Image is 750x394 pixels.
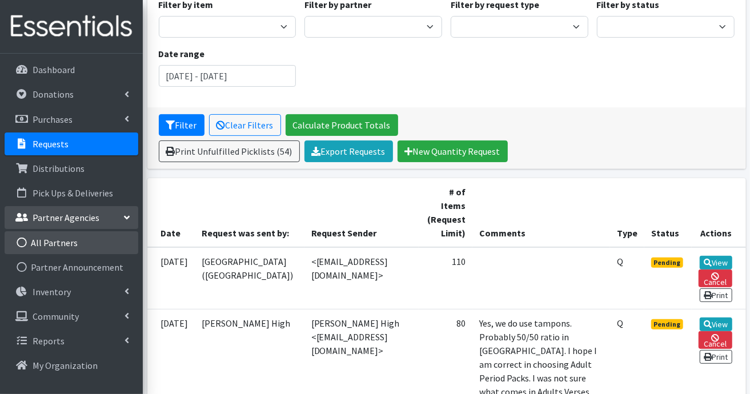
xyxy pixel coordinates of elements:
[699,270,732,287] a: Cancel
[644,178,692,247] th: Status
[5,206,138,229] a: Partner Agencies
[33,335,65,347] p: Reports
[5,182,138,204] a: Pick Ups & Deliveries
[195,178,304,247] th: Request was sent by:
[33,311,79,322] p: Community
[159,140,300,162] a: Print Unfulfilled Picklists (54)
[610,178,644,247] th: Type
[419,247,472,309] td: 110
[159,65,296,87] input: January 1, 2011 - December 31, 2011
[209,114,281,136] a: Clear Filters
[147,178,195,247] th: Date
[147,247,195,309] td: [DATE]
[33,286,71,297] p: Inventory
[5,231,138,254] a: All Partners
[5,280,138,303] a: Inventory
[700,317,732,331] a: View
[33,360,98,371] p: My Organization
[33,163,85,174] p: Distributions
[304,140,393,162] a: Export Requests
[700,350,732,364] a: Print
[304,178,419,247] th: Request Sender
[33,89,74,100] p: Donations
[5,305,138,328] a: Community
[33,212,99,223] p: Partner Agencies
[651,258,684,268] span: Pending
[286,114,398,136] a: Calculate Product Totals
[5,329,138,352] a: Reports
[617,256,623,267] abbr: Quantity
[700,256,732,270] a: View
[33,114,73,125] p: Purchases
[692,178,745,247] th: Actions
[472,178,610,247] th: Comments
[195,247,304,309] td: [GEOGRAPHIC_DATA] ([GEOGRAPHIC_DATA])
[699,331,732,349] a: Cancel
[33,187,113,199] p: Pick Ups & Deliveries
[304,247,419,309] td: <[EMAIL_ADDRESS][DOMAIN_NAME]>
[5,83,138,106] a: Donations
[159,114,204,136] button: Filter
[5,256,138,279] a: Partner Announcement
[419,178,472,247] th: # of Items (Request Limit)
[159,47,205,61] label: Date range
[5,7,138,46] img: HumanEssentials
[5,108,138,131] a: Purchases
[700,288,732,302] a: Print
[617,317,623,329] abbr: Quantity
[5,132,138,155] a: Requests
[5,354,138,377] a: My Organization
[5,157,138,180] a: Distributions
[33,64,75,75] p: Dashboard
[33,138,69,150] p: Requests
[398,140,508,162] a: New Quantity Request
[5,58,138,81] a: Dashboard
[651,319,684,329] span: Pending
